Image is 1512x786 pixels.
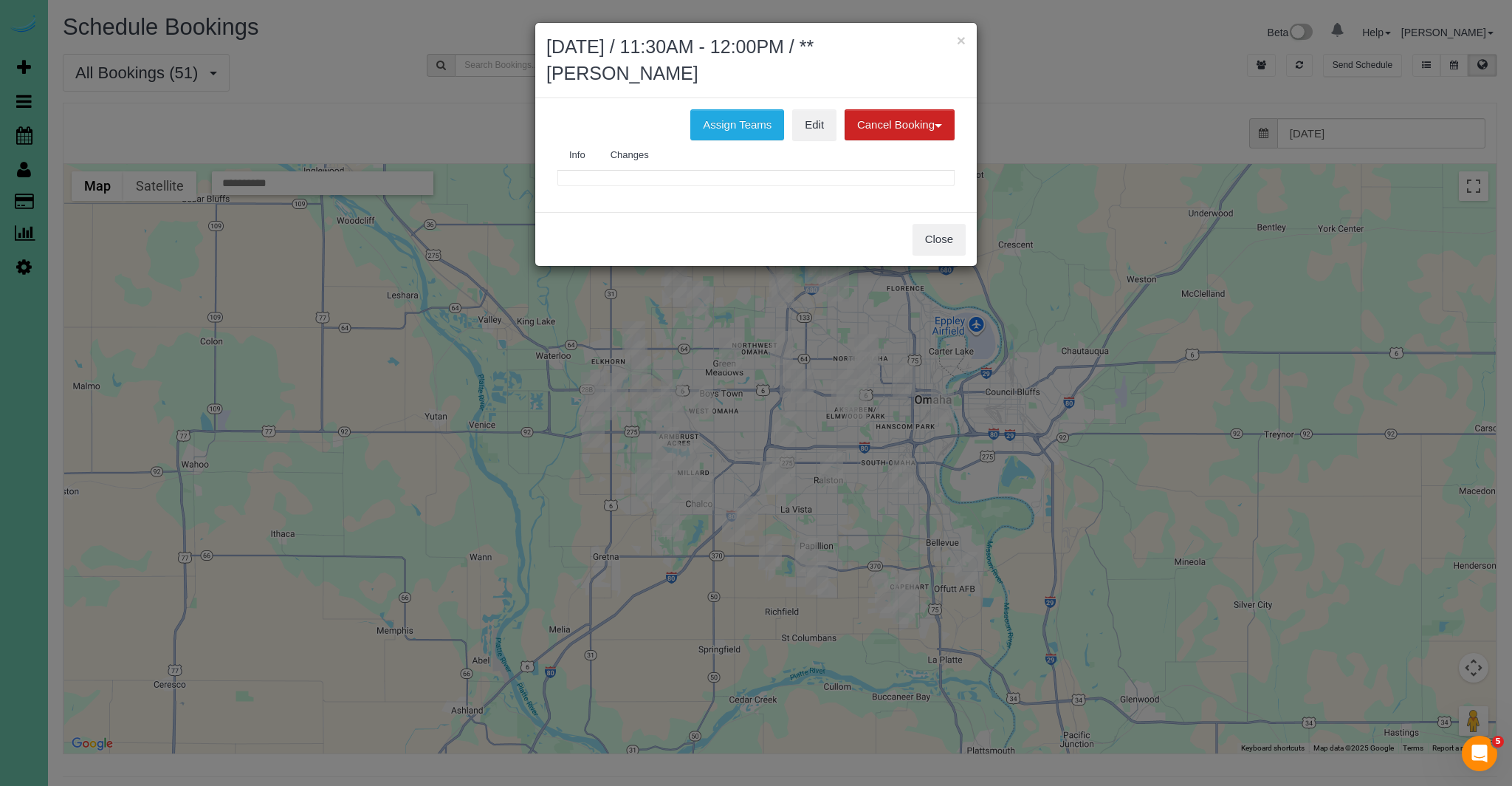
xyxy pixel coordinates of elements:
[1462,736,1497,771] iframe: Intercom live chat
[913,224,966,255] button: Close
[569,149,585,160] span: Info
[611,149,649,160] span: Changes
[957,33,966,48] button: ×
[1492,736,1504,748] span: 5
[845,109,955,140] button: Cancel Booking
[546,34,966,86] h2: [DATE] / 11:30AM - 12:00PM / **[PERSON_NAME]
[690,109,784,140] button: Assign Teams
[599,140,661,171] a: Changes
[792,109,836,140] a: Edit
[557,140,597,171] a: Info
